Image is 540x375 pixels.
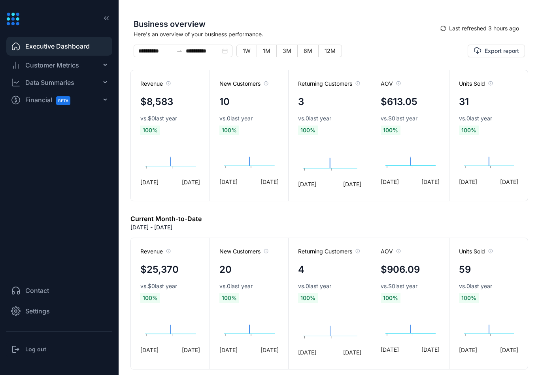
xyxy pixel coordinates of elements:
[381,178,399,186] span: [DATE]
[381,282,417,290] span: vs. $0 last year
[176,48,183,54] span: to
[468,45,525,57] button: Export report
[459,95,469,109] h4: 31
[140,126,160,135] span: 100 %
[459,247,493,255] span: Units Sold
[140,262,179,277] h4: $25,370
[219,346,238,354] span: [DATE]
[261,178,279,186] span: [DATE]
[459,293,479,303] span: 100 %
[25,91,77,109] span: Financial
[25,286,49,295] span: Contact
[140,247,171,255] span: Revenue
[25,345,46,353] h3: Log out
[140,114,177,122] span: vs. $0 last year
[298,348,316,356] span: [DATE]
[140,80,171,88] span: Revenue
[304,47,312,54] span: 6M
[219,282,253,290] span: vs. 0 last year
[298,262,304,277] h4: 4
[459,80,493,88] span: Units Sold
[298,247,360,255] span: Returning Customers
[381,345,399,354] span: [DATE]
[381,293,400,303] span: 100 %
[343,348,361,356] span: [DATE]
[298,293,318,303] span: 100 %
[500,178,518,186] span: [DATE]
[421,345,440,354] span: [DATE]
[449,24,519,33] span: Last refreshed 3 hours ago
[25,306,50,316] span: Settings
[500,346,518,354] span: [DATE]
[440,26,446,31] span: sync
[283,47,291,54] span: 3M
[243,47,251,54] span: 1W
[130,214,202,223] h6: Current Month-to-Date
[298,114,331,122] span: vs. 0 last year
[219,95,230,109] h4: 10
[434,22,525,35] button: syncLast refreshed 3 hours ago
[381,114,417,122] span: vs. $0 last year
[182,178,200,186] span: [DATE]
[381,126,400,135] span: 100 %
[140,95,173,109] h4: $8,583
[459,114,492,122] span: vs. 0 last year
[298,80,360,88] span: Returning Customers
[140,178,159,186] span: [DATE]
[263,47,270,54] span: 1M
[298,126,318,135] span: 100 %
[182,346,200,354] span: [DATE]
[134,18,434,30] span: Business overview
[56,96,70,105] span: BETA
[298,180,316,188] span: [DATE]
[421,178,440,186] span: [DATE]
[261,346,279,354] span: [DATE]
[381,247,401,255] span: AOV
[140,293,160,303] span: 100 %
[325,47,336,54] span: 12M
[485,47,519,55] span: Export report
[134,30,434,38] span: Here's an overview of your business performance.
[219,262,232,277] h4: 20
[381,262,420,277] h4: $906.09
[140,346,159,354] span: [DATE]
[219,126,239,135] span: 100 %
[343,180,361,188] span: [DATE]
[459,346,477,354] span: [DATE]
[219,247,268,255] span: New Customers
[298,282,331,290] span: vs. 0 last year
[459,262,471,277] h4: 59
[25,78,74,87] div: Data Summaries
[219,114,253,122] span: vs. 0 last year
[130,223,172,231] p: [DATE] - [DATE]
[381,95,417,109] h4: $613.05
[140,282,177,290] span: vs. $0 last year
[459,126,479,135] span: 100 %
[25,60,79,70] span: Customer Metrics
[381,80,401,88] span: AOV
[176,48,183,54] span: swap-right
[459,282,492,290] span: vs. 0 last year
[298,95,304,109] h4: 3
[219,80,268,88] span: New Customers
[219,293,239,303] span: 100 %
[25,41,90,51] span: Executive Dashboard
[219,178,238,186] span: [DATE]
[459,178,477,186] span: [DATE]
